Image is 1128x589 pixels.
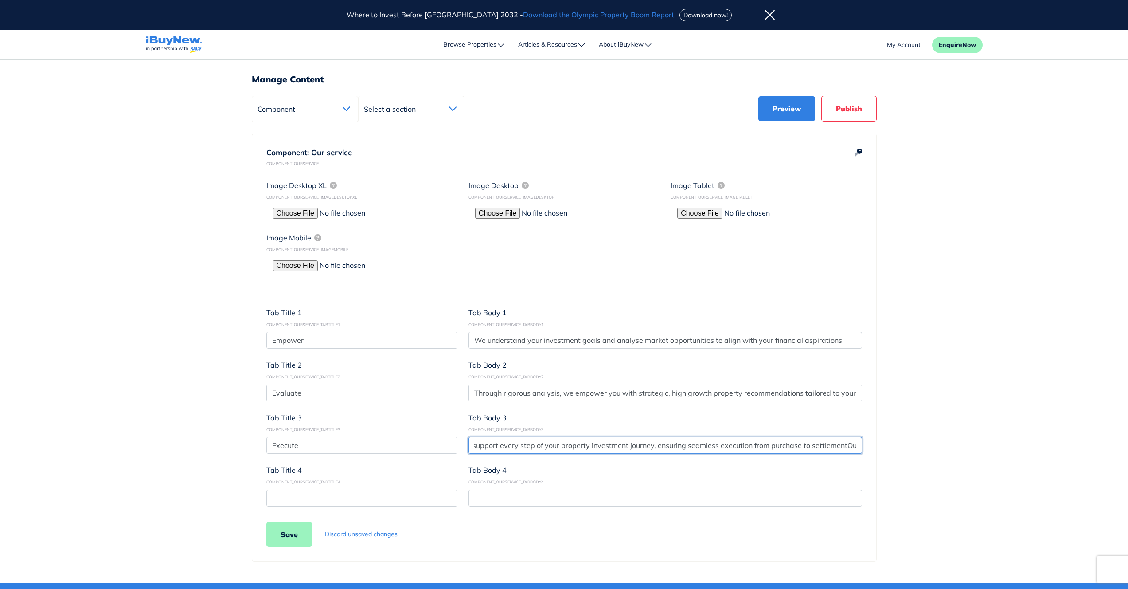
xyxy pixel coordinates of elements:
[146,36,202,54] img: logo
[252,74,877,85] h3: Manage Content
[962,41,976,49] span: Now
[449,106,457,111] img: open
[266,232,321,243] label: Image Mobile
[266,412,302,423] label: Tab Title 3
[468,194,660,200] div: COMPONENT_OURSERVICE_IMAGEDESKTOP
[266,360,302,370] label: Tab Title 2
[758,96,815,121] button: Preview
[468,307,507,318] label: Tab Body 1
[266,247,457,253] div: COMPONENT_OURSERVICE_IMAGEMOBILE
[342,106,350,111] img: open
[468,427,862,433] div: COMPONENT_OURSERVICE_TABBODY3
[146,34,202,56] a: navigations
[671,194,862,200] div: COMPONENT_OURSERVICE_IMAGETABLET
[325,530,398,538] a: Discard unsaved changes
[266,307,302,318] label: Tab Title 1
[468,374,862,380] div: COMPONENT_OURSERVICE_TABBODY2
[266,180,337,191] label: Image Desktop XL
[266,427,457,433] div: COMPONENT_OURSERVICE_TABTITLE3
[821,96,877,122] button: Publish
[468,360,507,370] label: Tab Body 2
[887,40,921,50] a: account
[468,465,507,475] label: Tab Body 4
[468,322,862,328] div: COMPONENT_OURSERVICE_TABBODY1
[266,522,312,547] button: Save
[468,412,507,423] label: Tab Body 3
[358,96,464,122] button: Select a section
[364,105,420,114] span: Select a section
[266,322,457,328] div: COMPONENT_OURSERVICE_TABTITLE1
[679,9,732,21] button: Download now!
[266,374,457,380] div: COMPONENT_OURSERVICE_TABTITLE2
[347,10,678,19] span: Where to Invest Before [GEOGRAPHIC_DATA] 2032 -
[258,105,300,114] span: Component
[266,194,457,200] div: COMPONENT_OURSERVICE_IMAGEDESKTOPXL
[266,148,862,157] h5: Component: Our service
[266,479,457,485] div: COMPONENT_OURSERVICE_TABTITLE4
[671,180,725,191] label: Image Tablet
[266,161,862,167] div: COMPONENT_OURSERVICE
[266,465,302,475] label: Tab Title 4
[252,96,358,122] button: Component
[468,180,529,191] label: Image Desktop
[523,10,676,19] span: Download the Olympic Property Boom Report!
[932,37,983,53] button: EnquireNow
[468,479,862,485] div: COMPONENT_OURSERVICE_TABBODY4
